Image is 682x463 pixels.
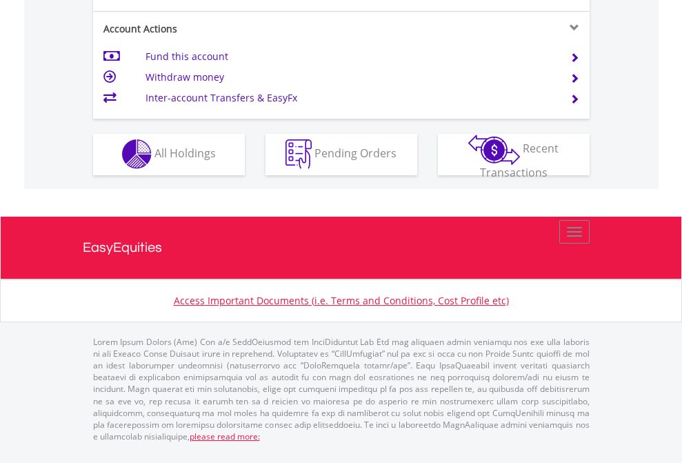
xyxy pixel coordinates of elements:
[314,146,397,161] span: Pending Orders
[146,88,553,108] td: Inter-account Transfers & EasyFx
[285,139,312,169] img: pending_instructions-wht.png
[468,135,520,165] img: transactions-zar-wht.png
[265,134,417,175] button: Pending Orders
[83,217,600,279] a: EasyEquities
[438,134,590,175] button: Recent Transactions
[174,294,509,307] a: Access Important Documents (i.e. Terms and Conditions, Cost Profile etc)
[146,67,553,88] td: Withdraw money
[93,22,341,36] div: Account Actions
[93,134,245,175] button: All Holdings
[146,46,553,67] td: Fund this account
[93,336,590,442] p: Lorem Ipsum Dolors (Ame) Con a/e SeddOeiusmod tem InciDiduntut Lab Etd mag aliquaen admin veniamq...
[480,141,559,180] span: Recent Transactions
[122,139,152,169] img: holdings-wht.png
[154,146,216,161] span: All Holdings
[190,431,260,442] a: please read more:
